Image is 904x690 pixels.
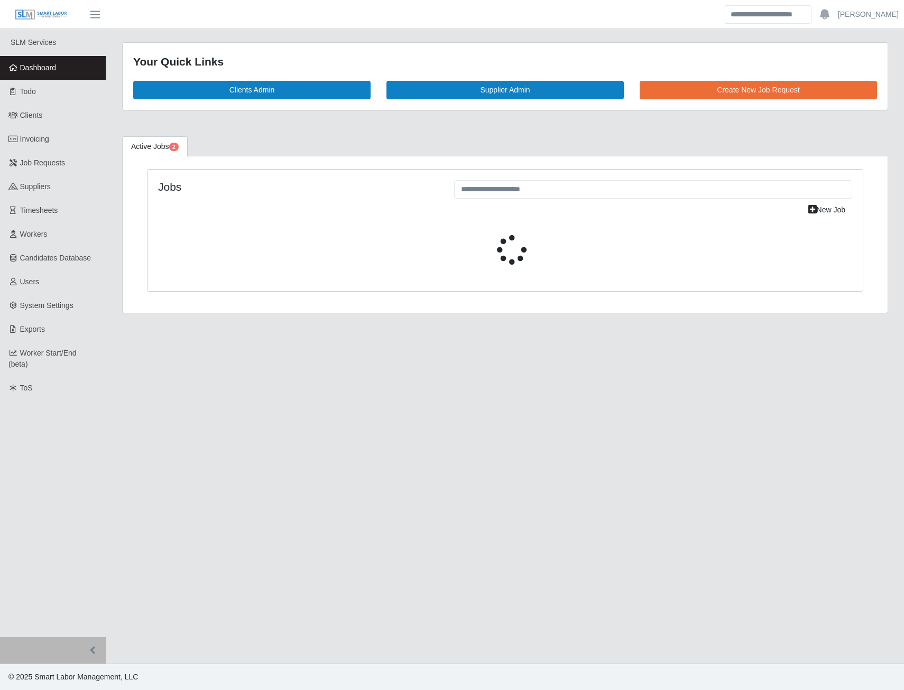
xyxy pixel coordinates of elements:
[386,81,624,99] a: Supplier Admin
[20,87,36,96] span: Todo
[20,182,51,191] span: Suppliers
[20,111,43,119] span: Clients
[20,277,40,286] span: Users
[838,9,899,20] a: [PERSON_NAME]
[724,5,811,24] input: Search
[20,135,49,143] span: Invoicing
[133,53,877,70] div: Your Quick Links
[20,325,45,333] span: Exports
[640,81,877,99] a: Create New Job Request
[11,38,56,46] span: SLM Services
[801,201,852,219] a: New Job
[20,158,66,167] span: Job Requests
[20,384,33,392] span: ToS
[20,63,57,72] span: Dashboard
[133,81,371,99] a: Clients Admin
[20,301,73,310] span: System Settings
[8,349,77,368] span: Worker Start/End (beta)
[20,206,58,215] span: Timesheets
[20,230,48,238] span: Workers
[20,254,91,262] span: Candidates Database
[15,9,68,21] img: SLM Logo
[122,136,188,157] a: Active Jobs
[8,673,138,681] span: © 2025 Smart Labor Management, LLC
[158,180,438,193] h4: Jobs
[169,143,179,151] span: Pending Jobs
